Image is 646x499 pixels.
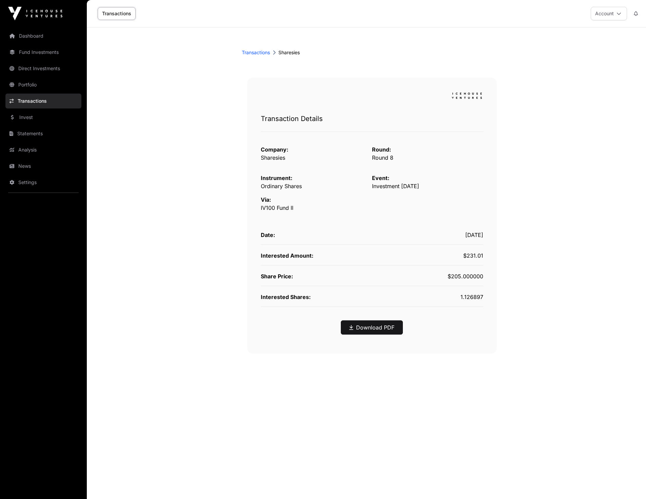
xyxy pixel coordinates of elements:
[8,7,62,20] img: Icehouse Ventures Logo
[5,61,81,76] a: Direct Investments
[261,146,288,153] span: Company:
[261,294,311,300] span: Interested Shares:
[612,466,646,499] iframe: Chat Widget
[5,159,81,174] a: News
[261,273,293,280] span: Share Price:
[591,7,627,20] button: Account
[261,154,285,161] a: Sharesies
[5,28,81,43] a: Dashboard
[261,183,302,189] span: Ordinary Shares
[372,252,483,260] div: $231.01
[261,204,293,211] a: IV100 Fund II
[372,183,419,189] span: Investment [DATE]
[98,7,136,20] a: Transactions
[242,49,270,56] a: Transactions
[5,126,81,141] a: Statements
[261,175,292,181] span: Instrument:
[261,232,275,238] span: Date:
[5,175,81,190] a: Settings
[5,110,81,125] a: Invest
[372,146,391,153] span: Round:
[242,49,491,56] div: Sharesies
[372,293,483,301] div: 1.126897
[349,323,394,332] a: Download PDF
[5,45,81,60] a: Fund Investments
[372,231,483,239] div: [DATE]
[372,154,393,161] span: Round 8
[5,142,81,157] a: Analysis
[451,91,483,100] img: logo
[5,94,81,108] a: Transactions
[372,175,389,181] span: Event:
[261,114,483,123] h1: Transaction Details
[372,272,483,280] div: $205.000000
[341,320,403,335] button: Download PDF
[261,196,271,203] span: Via:
[5,77,81,92] a: Portfolio
[261,252,313,259] span: Interested Amount:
